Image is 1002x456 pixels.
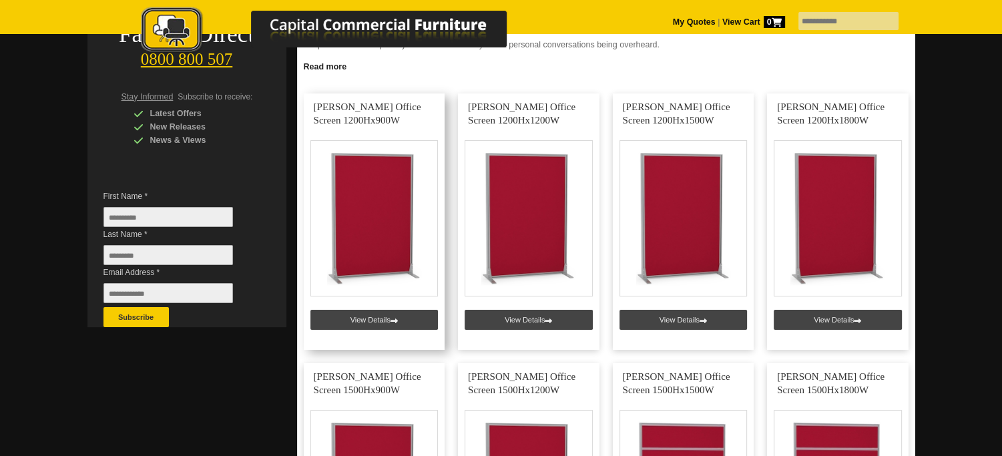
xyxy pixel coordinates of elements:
span: First Name * [103,190,253,203]
span: Stay Informed [121,92,174,101]
input: First Name * [103,207,233,227]
strong: View Cart [722,17,785,27]
input: Last Name * [103,245,233,265]
a: My Quotes [673,17,716,27]
span: Last Name * [103,228,253,241]
img: Capital Commercial Furniture Logo [104,7,571,55]
p: - Improved sense of privacy - There is less worry about personal conversations being overheard. [304,38,909,51]
span: 0 [764,16,785,28]
a: Click to read more [297,57,915,73]
span: Subscribe to receive: [178,92,252,101]
div: New Releases [134,120,260,134]
a: View Cart0 [720,17,784,27]
button: Subscribe [103,307,169,327]
span: Email Address * [103,266,253,279]
div: News & Views [134,134,260,147]
a: Capital Commercial Furniture Logo [104,7,571,59]
input: Email Address * [103,283,233,303]
div: Factory Direct [87,25,286,44]
div: Latest Offers [134,107,260,120]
